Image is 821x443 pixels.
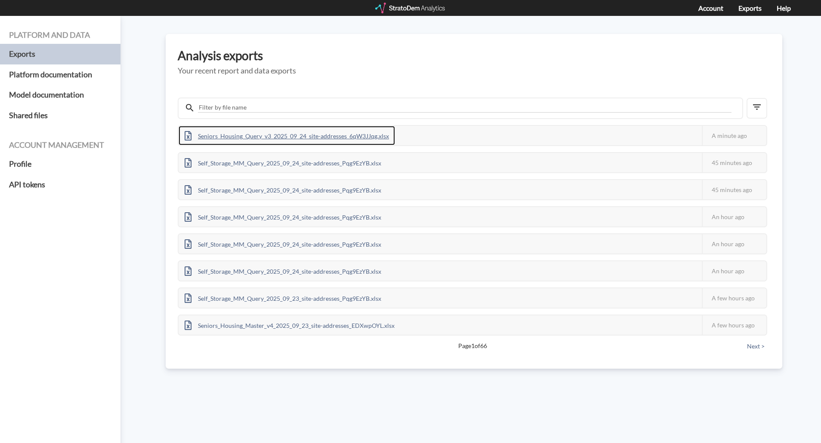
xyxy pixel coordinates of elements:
[178,49,770,62] h3: Analysis exports
[179,234,387,254] div: Self_Storage_MM_Query_2025_09_24_site-addresses_Pqg9EzYB.xlsx
[179,180,387,199] div: Self_Storage_MM_Query_2025_09_24_site-addresses_Pqg9EzYB.xlsx
[9,154,111,174] a: Profile
[179,126,395,145] div: Seniors_Housing_Query_v3_2025_09_24_site-addresses_6qW3JJqg.xlsx
[179,212,387,220] a: Self_Storage_MM_Query_2025_09_24_site-addresses_Pqg9EzYB.xlsx
[702,315,766,335] div: A few hours ago
[179,185,387,192] a: Self_Storage_MM_Query_2025_09_24_site-addresses_Pqg9EzYB.xlsx
[9,174,111,195] a: API tokens
[179,293,387,301] a: Self_Storage_MM_Query_2025_09_23_site-addresses_Pqg9EzYB.xlsx
[179,315,401,335] div: Seniors_Housing_Master_v4_2025_09_23_site-addresses_EDXwpOYL.xlsx
[179,288,387,308] div: Self_Storage_MM_Query_2025_09_23_site-addresses_Pqg9EzYB.xlsx
[702,126,766,145] div: A minute ago
[179,153,387,172] div: Self_Storage_MM_Query_2025_09_24_site-addresses_Pqg9EzYB.xlsx
[179,207,387,226] div: Self_Storage_MM_Query_2025_09_24_site-addresses_Pqg9EzYB.xlsx
[744,342,767,351] button: Next >
[702,180,766,199] div: 45 minutes ago
[9,31,111,40] h4: Platform and data
[198,103,731,113] input: Filter by file name
[9,141,111,150] h4: Account management
[178,67,770,75] h5: Your recent report and data exports
[9,64,111,85] a: Platform documentation
[702,207,766,226] div: An hour ago
[702,153,766,172] div: 45 minutes ago
[777,4,791,12] a: Help
[179,261,387,281] div: Self_Storage_MM_Query_2025_09_24_site-addresses_Pqg9EzYB.xlsx
[179,239,387,247] a: Self_Storage_MM_Query_2025_09_24_site-addresses_Pqg9EzYB.xlsx
[179,158,387,165] a: Self_Storage_MM_Query_2025_09_24_site-addresses_Pqg9EzYB.xlsx
[738,4,762,12] a: Exports
[208,342,737,350] span: Page 1 of 66
[698,4,723,12] a: Account
[179,321,401,328] a: Seniors_Housing_Master_v4_2025_09_23_site-addresses_EDXwpOYL.xlsx
[702,261,766,281] div: An hour ago
[179,266,387,274] a: Self_Storage_MM_Query_2025_09_24_site-addresses_Pqg9EzYB.xlsx
[9,85,111,105] a: Model documentation
[9,105,111,126] a: Shared files
[9,44,111,64] a: Exports
[702,288,766,308] div: A few hours ago
[179,131,395,138] a: Seniors_Housing_Query_v3_2025_09_24_site-addresses_6qW3JJqg.xlsx
[702,234,766,254] div: An hour ago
